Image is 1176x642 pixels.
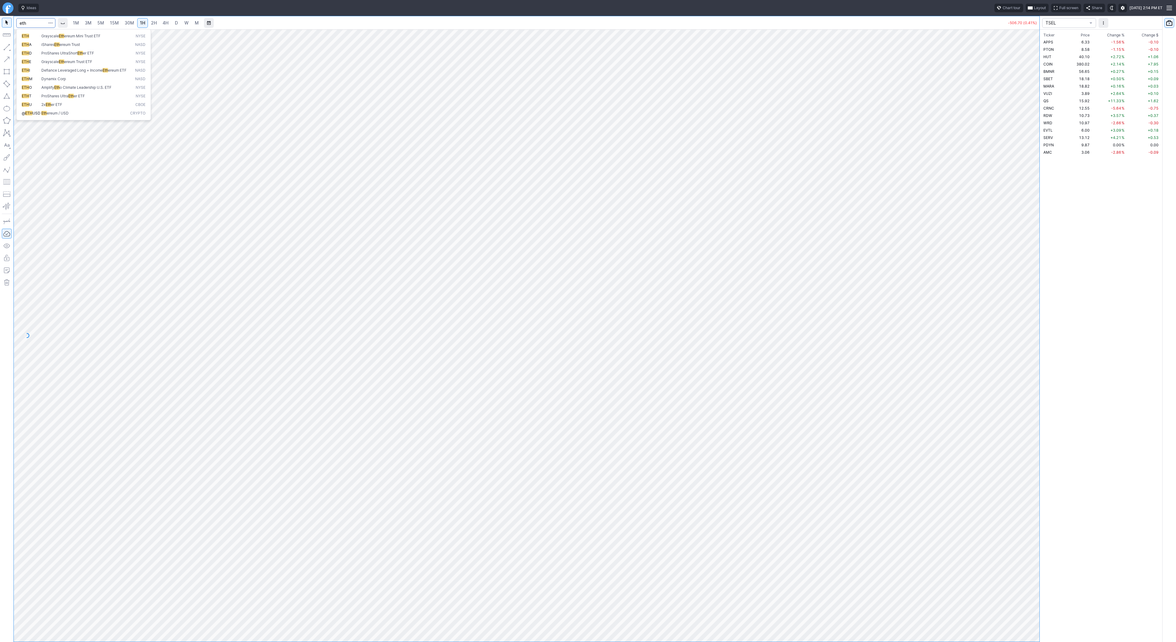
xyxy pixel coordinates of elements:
[2,216,12,226] button: Drawing mode: Single
[32,111,40,115] span: USD
[1068,126,1091,134] td: 6.00
[1043,150,1052,155] span: AMC
[135,77,145,82] span: NASD
[46,18,55,28] button: Search
[1164,18,1174,28] button: Portfolio watchlist
[1110,54,1121,59] span: +2.72
[1099,18,1108,28] button: More
[46,102,51,107] span: Eth
[68,94,74,98] span: Eth
[175,20,178,25] span: D
[137,18,148,28] a: 1H
[22,68,29,73] span: ETH
[1043,69,1054,74] span: BMNR
[1107,4,1116,12] button: Toggle dark mode
[58,18,68,28] button: Interval
[140,20,145,25] span: 1H
[182,18,191,28] a: W
[1092,5,1102,11] span: Share
[1121,135,1125,140] span: %
[1121,143,1125,147] span: %
[1068,112,1091,119] td: 10.73
[136,94,145,99] span: NYSE
[1121,77,1125,81] span: %
[1068,46,1091,53] td: 8.58
[29,77,32,81] span: M
[1148,99,1159,103] span: +1.62
[1068,141,1091,148] td: 9.87
[77,51,83,55] span: Eth
[29,59,31,64] span: E
[2,201,12,211] button: Anchored VWAP
[85,20,92,25] span: 3M
[1110,69,1121,74] span: +0.27
[41,59,59,64] span: Grayscale
[22,102,29,107] span: ETH
[22,77,29,81] span: ETH
[1008,21,1037,25] p: -506.70 (0.41%)
[2,241,12,251] button: Hide drawings
[103,68,108,73] span: Eth
[1111,40,1121,44] span: -1.56
[1111,150,1121,155] span: -2.86
[41,94,68,98] span: ProShares Ultra
[1148,54,1159,59] span: +1.06
[1148,150,1159,155] span: -0.09
[1150,143,1159,147] span: 0.00
[1121,62,1125,66] span: %
[1068,90,1091,97] td: 3.89
[1059,5,1078,11] span: Full screen
[29,42,32,47] span: A
[1148,135,1159,140] span: +0.53
[1043,106,1054,111] span: CRNC
[22,59,29,64] span: ETH
[1148,40,1159,44] span: -0.10
[192,18,202,28] a: M
[171,18,181,28] a: D
[1121,106,1125,111] span: %
[1113,143,1121,147] span: 0.00
[74,94,85,98] span: er ETF
[59,59,64,64] span: Eth
[1043,47,1054,52] span: PTON
[2,18,12,28] button: Mouse
[2,165,12,175] button: Elliott waves
[1043,143,1054,147] span: PDYN
[29,102,32,107] span: U
[160,18,171,28] a: 4H
[2,265,12,275] button: Add note
[130,111,145,116] span: Crypto
[97,20,104,25] span: 5M
[1110,77,1121,81] span: +0.50
[1148,47,1159,52] span: -0.10
[22,51,29,55] span: ETH
[25,111,32,115] span: ETH
[51,102,62,107] span: er ETF
[1129,5,1163,11] span: [DATE] 2:14 PM ET
[1110,113,1121,118] span: +3.57
[1068,104,1091,112] td: 12.55
[1148,121,1159,125] span: -0.30
[1110,135,1121,140] span: +4.21
[41,42,54,47] span: iShares
[2,54,12,64] button: Arrow
[2,42,12,52] button: Line
[1043,135,1053,140] span: SERV
[1108,99,1121,103] span: +11.33
[136,51,145,56] span: NYSE
[1107,32,1125,38] span: Change %
[18,4,39,12] button: Ideas
[22,42,29,47] span: ETH
[1003,5,1020,11] span: Chart tour
[73,20,79,25] span: 1M
[29,85,32,90] span: O
[1068,134,1091,141] td: 13.12
[1042,18,1096,28] button: portfolio-watchlist-select
[136,59,145,65] span: NYSE
[1148,91,1159,96] span: +0.10
[16,29,151,120] div: Search
[1121,84,1125,88] span: %
[2,278,12,287] button: Remove all autosaved drawings
[204,18,214,28] button: Range
[1121,91,1125,96] span: %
